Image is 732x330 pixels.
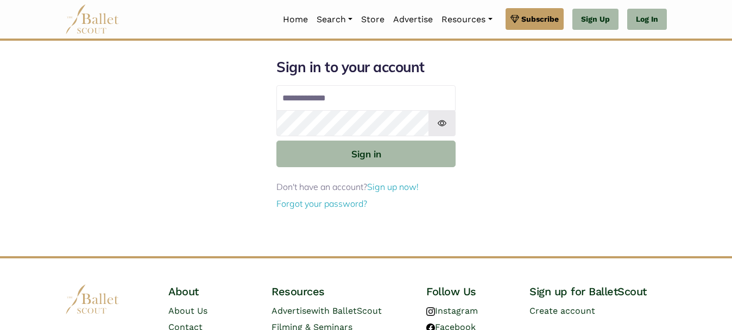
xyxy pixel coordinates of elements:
a: Search [312,8,357,31]
a: Resources [437,8,496,31]
a: Advertisewith BalletScout [272,306,382,316]
h4: Resources [272,284,409,299]
h4: Follow Us [426,284,512,299]
span: with BalletScout [311,306,382,316]
a: Create account [529,306,595,316]
h4: Sign up for BalletScout [529,284,667,299]
a: Home [279,8,312,31]
a: Store [357,8,389,31]
button: Sign in [276,141,456,167]
a: Sign up now! [367,181,419,192]
a: Log In [627,9,667,30]
p: Don't have an account? [276,180,456,194]
a: Forgot your password? [276,198,367,209]
h4: About [168,284,254,299]
span: Subscribe [521,13,559,25]
img: instagram logo [426,307,435,316]
img: gem.svg [510,13,519,25]
a: Sign Up [572,9,619,30]
a: Subscribe [506,8,564,30]
img: logo [65,284,119,314]
a: Advertise [389,8,437,31]
a: Instagram [426,306,478,316]
h1: Sign in to your account [276,58,456,77]
a: About Us [168,306,207,316]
